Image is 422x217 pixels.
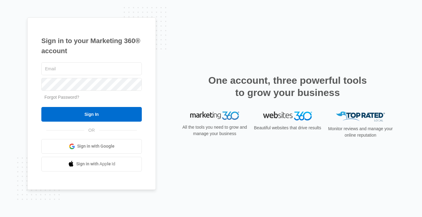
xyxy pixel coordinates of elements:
[190,112,239,120] img: Marketing 360
[41,157,142,171] a: Sign in with Apple Id
[77,143,115,149] span: Sign in with Google
[253,125,322,131] p: Beautiful websites that drive results
[41,107,142,122] input: Sign In
[84,127,99,134] span: OR
[263,112,312,120] img: Websites 360
[76,161,115,167] span: Sign in with Apple Id
[41,139,142,154] a: Sign in with Google
[206,74,369,99] h2: One account, three powerful tools to grow your business
[326,126,395,138] p: Monitor reviews and manage your online reputation
[180,124,249,137] p: All the tools you need to grow and manage your business
[41,36,142,56] h1: Sign in to your Marketing 360® account
[41,62,142,75] input: Email
[336,112,385,122] img: Top Rated Local
[44,95,79,100] a: Forgot Password?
